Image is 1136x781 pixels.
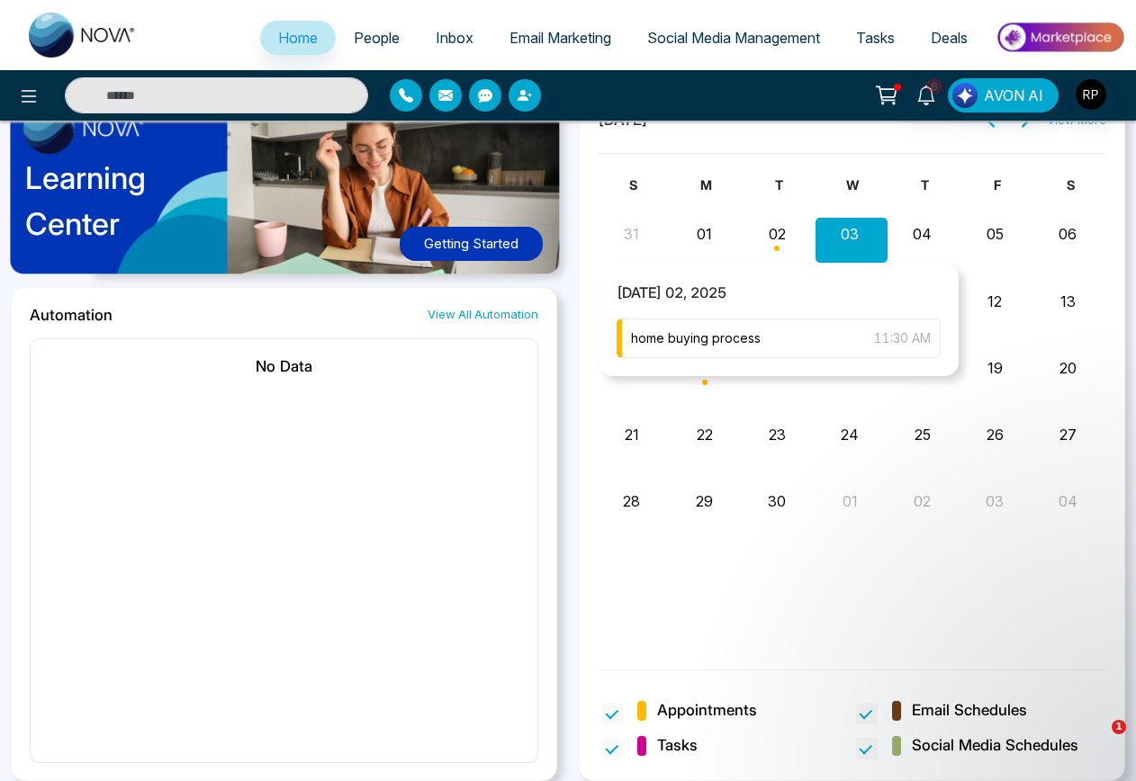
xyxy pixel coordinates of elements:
[700,177,712,193] span: M
[29,13,137,58] img: Nova CRM Logo
[915,424,931,445] button: 25
[400,227,543,262] button: Getting Started
[418,21,491,55] a: Inbox
[841,424,859,445] button: 24
[629,21,838,55] a: Social Media Management
[921,177,929,193] span: T
[994,177,1001,193] span: F
[11,89,557,286] a: LearningCenterGetting Started
[1059,223,1077,245] button: 06
[874,328,931,348] span: 11:30 AM
[1075,720,1118,763] iframe: Intercom live chat
[598,175,1106,648] div: Month View
[1067,177,1075,193] span: S
[696,490,713,512] button: 29
[913,223,932,245] button: 04
[657,734,698,758] span: Tasks
[846,177,859,193] span: W
[926,78,942,94] span: 6
[697,424,713,445] button: 22
[914,490,931,512] button: 02
[623,490,640,512] button: 28
[987,223,1004,245] button: 05
[838,21,913,55] a: Tasks
[952,83,978,108] img: Lead Flow
[336,21,418,55] a: People
[1059,424,1077,445] button: 27
[1112,720,1126,734] span: 1
[3,85,576,292] img: home-learning-center.png
[776,606,1136,732] iframe: Intercom notifications message
[948,78,1059,112] button: AVON AI
[768,490,786,512] button: 30
[987,291,1002,312] button: 12
[913,21,986,55] a: Deals
[631,328,761,348] span: home buying process
[657,699,757,723] span: Appointments
[436,29,473,47] span: Inbox
[428,306,538,323] a: View All Automation
[841,223,859,245] button: 03
[769,424,786,445] button: 23
[984,85,1043,106] span: AVON AI
[30,306,113,324] h2: Automation
[23,103,144,155] img: image
[995,17,1125,58] img: Market-place.gif
[856,29,895,47] span: Tasks
[843,490,858,512] button: 01
[987,424,1004,445] button: 26
[1059,357,1077,379] button: 20
[629,177,637,193] span: S
[905,78,948,110] a: 6
[1059,490,1077,512] button: 04
[775,177,783,193] span: T
[25,155,146,247] p: Learning Center
[260,21,336,55] a: Home
[278,29,318,47] span: Home
[354,29,400,47] span: People
[1060,291,1076,312] button: 13
[624,223,639,245] button: 31
[49,357,519,375] h2: No Data
[697,223,712,245] button: 01
[509,29,611,47] span: Email Marketing
[931,29,968,47] span: Deals
[987,357,1003,379] button: 19
[491,21,629,55] a: Email Marketing
[986,490,1004,512] button: 03
[617,283,726,301] span: [DATE] 02, 2025
[647,29,820,47] span: Social Media Management
[625,424,639,445] button: 21
[912,734,1078,758] span: Social Media Schedules
[1076,79,1106,110] img: User Avatar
